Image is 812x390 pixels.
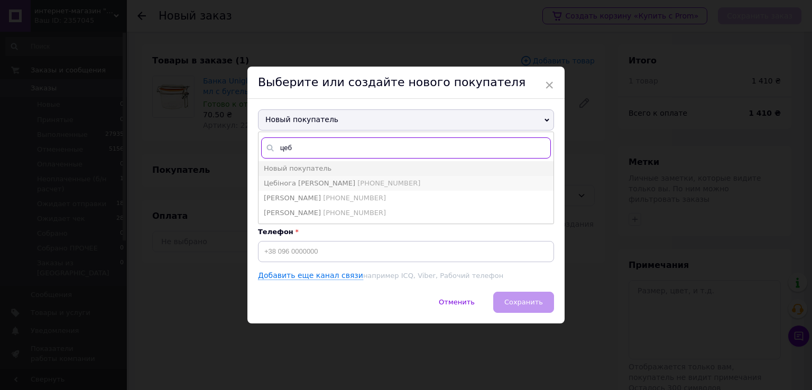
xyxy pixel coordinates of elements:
a: Добавить еще канал связи [258,271,363,280]
input: +38 096 0000000 [258,241,554,262]
span: × [545,76,554,94]
span: [PERSON_NAME] [264,209,321,217]
span: [PERSON_NAME] [264,194,321,202]
span: Новый покупатель [264,164,331,172]
span: [PHONE_NUMBER] [323,209,386,217]
div: Выберите или создайте нового покупателя [247,67,565,99]
span: [PHONE_NUMBER] [357,179,420,187]
span: Цебінога [PERSON_NAME] [264,179,355,187]
p: Телефон [258,228,554,236]
span: Отменить [439,298,475,306]
span: например ICQ, Viber, Рабочий телефон [363,272,503,280]
button: Отменить [428,292,486,313]
span: Новый покупатель [258,109,554,131]
span: [PHONE_NUMBER] [323,194,386,202]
